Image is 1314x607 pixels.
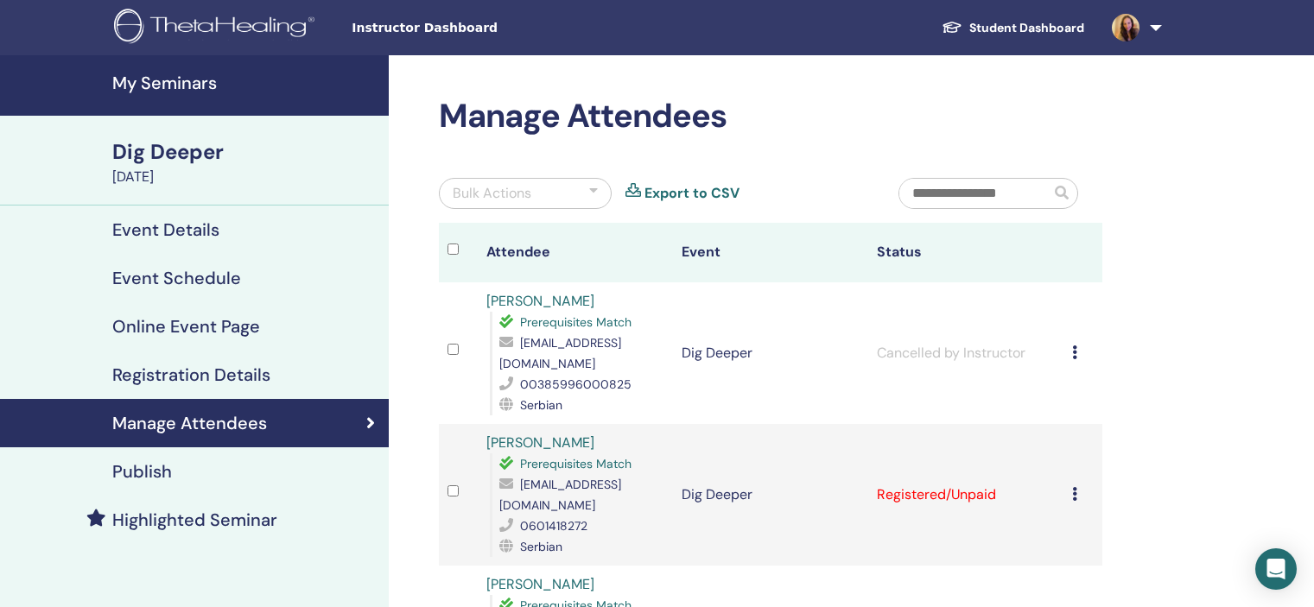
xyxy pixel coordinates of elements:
[112,509,277,530] h4: Highlighted Seminar
[942,20,962,35] img: graduation-cap-white.svg
[520,376,632,392] span: 00385996000825
[520,397,562,413] span: Serbian
[520,314,632,330] span: Prerequisites Match
[112,73,378,93] h4: My Seminars
[486,433,594,452] a: [PERSON_NAME]
[112,167,378,187] div: [DATE]
[673,223,868,282] th: Event
[478,223,673,282] th: Attendee
[520,539,562,554] span: Serbian
[352,19,611,37] span: Instructor Dashboard
[520,518,587,534] span: 0601418272
[112,137,378,167] div: Dig Deeper
[1255,548,1297,590] div: Open Intercom Messenger
[644,183,740,204] a: Export to CSV
[499,335,621,371] span: [EMAIL_ADDRESS][DOMAIN_NAME]
[520,456,632,471] span: Prerequisites Match
[486,292,594,310] a: [PERSON_NAME]
[112,461,172,482] h4: Publish
[112,316,260,337] h4: Online Event Page
[1112,14,1139,41] img: default.jpg
[486,575,594,593] a: [PERSON_NAME]
[928,12,1098,44] a: Student Dashboard
[673,424,868,566] td: Dig Deeper
[112,268,241,288] h4: Event Schedule
[112,219,219,240] h4: Event Details
[439,97,1102,136] h2: Manage Attendees
[499,477,621,513] span: [EMAIL_ADDRESS][DOMAIN_NAME]
[114,9,321,47] img: logo.png
[112,364,270,385] h4: Registration Details
[868,223,1063,282] th: Status
[453,183,531,204] div: Bulk Actions
[112,413,267,433] h4: Manage Attendees
[673,282,868,424] td: Dig Deeper
[102,137,389,187] a: Dig Deeper[DATE]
